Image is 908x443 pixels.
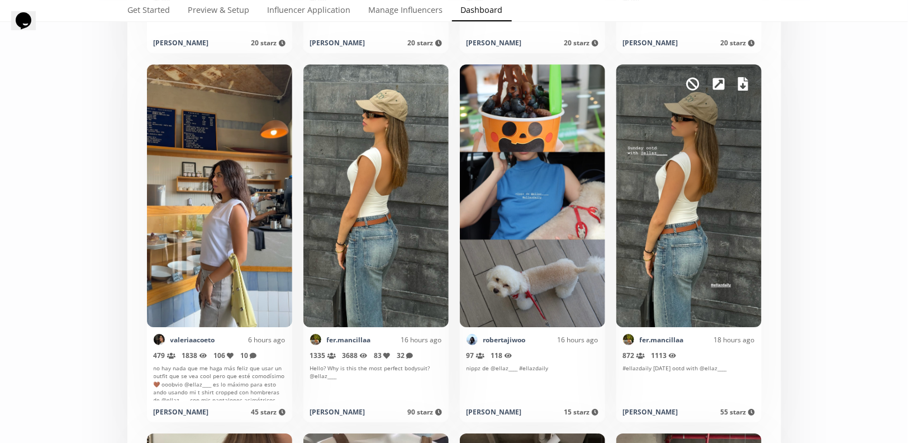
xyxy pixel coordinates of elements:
[251,38,286,48] span: 20 starz
[310,407,365,417] div: [PERSON_NAME]
[310,364,442,400] div: Hello? Why is this the most perfect bodysuit? @ellaz____
[310,351,336,360] span: 1335
[240,351,256,360] span: 10
[623,364,755,400] div: #ellazdaily [DATE] ootd with @ellaz____
[182,351,207,360] span: 1838
[215,335,286,345] div: 6 hours ago
[213,351,234,360] span: 106
[483,335,526,345] a: robertajiwoo
[408,38,442,48] span: 20 starz
[491,351,512,360] span: 118
[623,38,678,48] div: [PERSON_NAME]
[154,364,286,400] div: no hay nada que me haga más feliz que usar un outfit que se vea cool pero que esté comodísimo🤎 oo...
[467,364,598,400] div: nippz de @ellaz____ #ellazdaily
[652,351,677,360] span: 1113
[310,38,365,48] div: [PERSON_NAME]
[623,351,645,360] span: 872
[623,334,634,345] img: 529297411_18525947812044389_3685248467201448619_n.jpg
[467,351,484,360] span: 97
[408,407,442,417] span: 90 starz
[467,38,522,48] div: [PERSON_NAME]
[343,351,368,360] span: 3688
[640,335,684,345] a: fer.mancillaa
[526,335,598,345] div: 16 hours ago
[327,335,371,345] a: fer.mancillaa
[170,335,215,345] a: valeriaacoeto
[374,351,390,360] span: 83
[623,407,678,417] div: [PERSON_NAME]
[310,334,321,345] img: 529297411_18525947812044389_3685248467201448619_n.jpg
[684,335,755,345] div: 18 hours ago
[154,407,209,417] div: [PERSON_NAME]
[154,351,175,360] span: 479
[154,38,209,48] div: [PERSON_NAME]
[467,407,522,417] div: [PERSON_NAME]
[11,11,47,45] iframe: chat widget
[397,351,413,360] span: 32
[371,335,442,345] div: 16 hours ago
[721,38,755,48] span: 20 starz
[721,407,755,417] span: 55 starz
[154,334,165,345] img: 539380409_18376229266179437_8697004482254790713_n.jpg
[564,407,598,417] span: 15 starz
[251,407,286,417] span: 45 starz
[564,38,598,48] span: 20 starz
[467,334,478,345] img: 553519426_18531095272031687_9108109319303814463_n.jpg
